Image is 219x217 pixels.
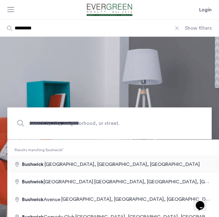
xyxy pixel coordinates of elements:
q: bushwick [45,148,64,152]
span: Search by city, neighborhood, or street. [29,119,172,127]
span: Bushwick [22,197,44,202]
img: logo [80,4,139,16]
input: Apartment Search [7,107,212,139]
a: Login [199,6,212,13]
span: [GEOGRAPHIC_DATA], [GEOGRAPHIC_DATA], [GEOGRAPHIC_DATA] [61,196,217,202]
span: Bushwick [22,179,44,184]
span: [GEOGRAPHIC_DATA] [22,179,94,184]
span: Avenue [22,197,61,202]
a: Cazamio Logo [80,4,139,16]
iframe: chat widget [193,193,213,211]
span: Bushwick [22,162,44,167]
span: [GEOGRAPHIC_DATA], [GEOGRAPHIC_DATA], [GEOGRAPHIC_DATA] [45,162,200,167]
button: Show or hide filters [185,24,212,32]
span: Results matching [7,147,219,153]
